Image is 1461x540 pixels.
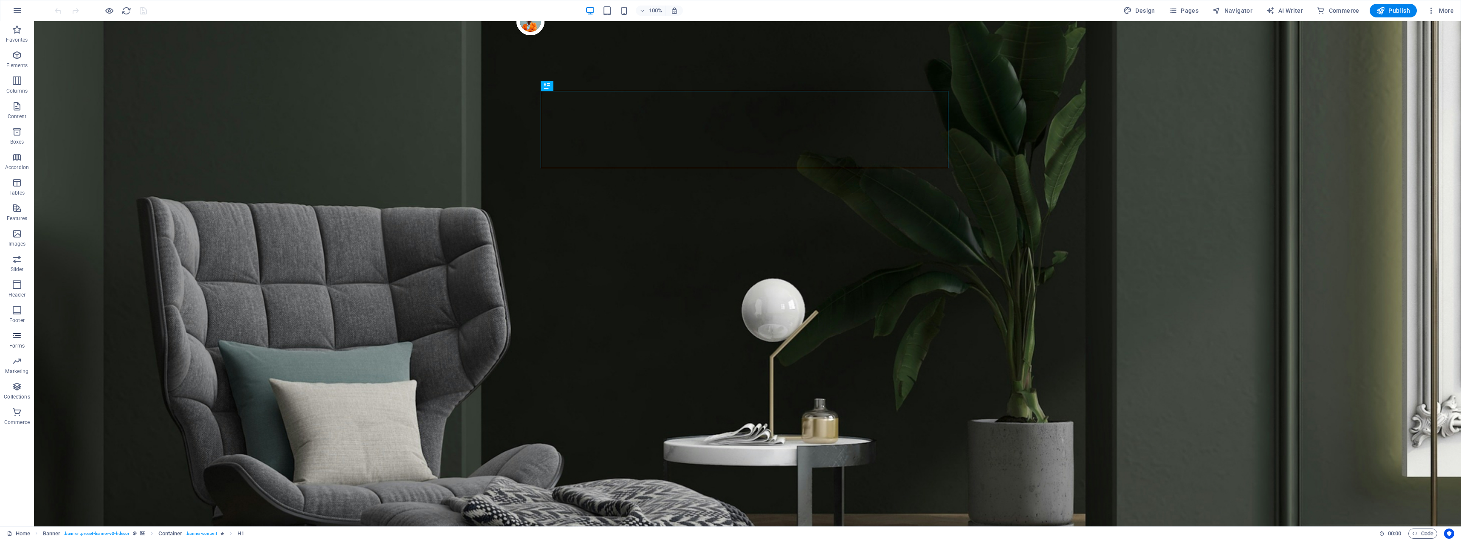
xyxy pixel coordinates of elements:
i: On resize automatically adjust zoom level to fit chosen device. [671,7,678,14]
button: Usercentrics [1444,529,1454,539]
span: Navigator [1212,6,1252,15]
button: 100% [636,6,666,16]
i: This element contains a background [140,531,145,536]
p: Images [8,240,26,247]
span: . banner-content [186,529,217,539]
h6: 100% [649,6,662,16]
button: More [1424,4,1457,17]
p: Columns [6,88,28,94]
span: More [1427,6,1454,15]
button: Commerce [1313,4,1363,17]
p: Elements [6,62,28,69]
i: Reload page [121,6,131,16]
button: Publish [1370,4,1417,17]
p: Accordion [5,164,29,171]
span: Code [1412,529,1433,539]
span: 00 00 [1388,529,1401,539]
p: Commerce [4,419,30,426]
p: Features [7,215,27,222]
p: Marketing [5,368,28,375]
button: reload [121,6,131,16]
a: Click to cancel selection. Double-click to open Pages [7,529,30,539]
p: Content [8,113,26,120]
span: Design [1123,6,1155,15]
i: This element is a customizable preset [133,531,137,536]
span: Click to select. Double-click to edit [43,529,61,539]
h6: Session time [1379,529,1402,539]
span: Click to select. Double-click to edit [158,529,182,539]
p: Slider [11,266,24,273]
p: Footer [9,317,25,324]
span: Click to select. Double-click to edit [237,529,244,539]
button: Navigator [1209,4,1256,17]
nav: breadcrumb [43,529,245,539]
button: Pages [1165,4,1202,17]
p: Forms [9,342,25,349]
button: Design [1120,4,1159,17]
span: Publish [1376,6,1410,15]
span: . banner .preset-banner-v3-hdecor [64,529,130,539]
div: Design (Ctrl+Alt+Y) [1120,4,1159,17]
p: Favorites [6,37,28,43]
p: Header [8,291,25,298]
span: AI Writer [1266,6,1303,15]
span: : [1394,530,1395,537]
button: Code [1408,529,1437,539]
p: Boxes [10,139,24,145]
button: Click here to leave preview mode and continue editing [104,6,114,16]
i: Element contains an animation [220,531,224,536]
p: Tables [9,189,25,196]
p: Collections [4,393,30,400]
span: Commerce [1317,6,1359,15]
button: AI Writer [1263,4,1306,17]
span: Pages [1169,6,1199,15]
